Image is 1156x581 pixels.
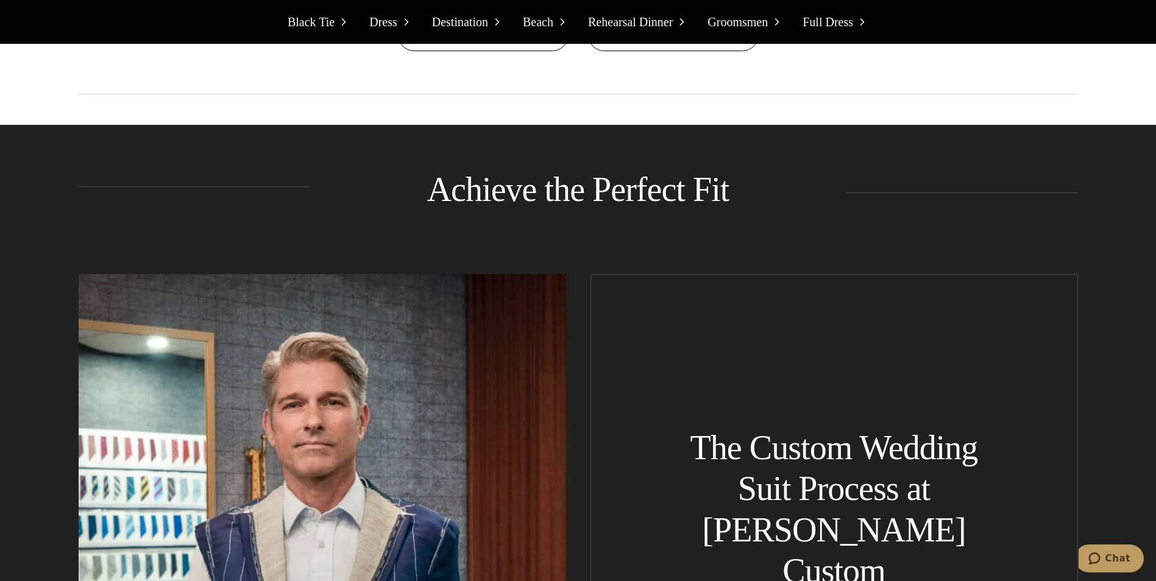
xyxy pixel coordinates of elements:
[79,140,1078,239] h2: Achieve the Perfect Fit
[523,12,553,32] span: Beach
[369,12,397,32] span: Dress
[432,12,488,32] span: Destination
[707,12,768,32] span: Groomsmen
[288,12,335,32] span: Black Tie
[1079,544,1144,575] iframe: Opens a widget where you can chat to one of our agents
[803,12,853,32] span: Full Dress
[588,12,673,32] span: Rehearsal Dinner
